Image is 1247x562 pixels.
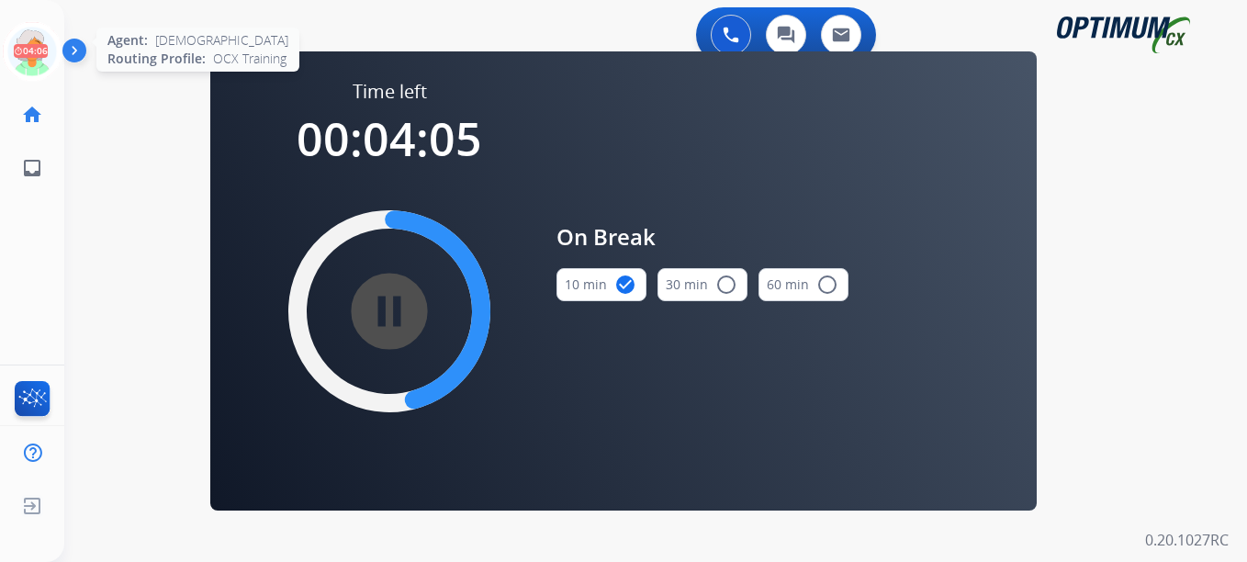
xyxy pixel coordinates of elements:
p: 0.20.1027RC [1145,529,1229,551]
button: 30 min [657,268,747,301]
mat-icon: radio_button_unchecked [816,274,838,296]
mat-icon: radio_button_unchecked [715,274,737,296]
button: 10 min [556,268,646,301]
span: Time left [353,79,427,105]
mat-icon: check_circle [614,274,636,296]
span: Agent: [107,31,148,50]
mat-icon: pause_circle_filled [378,300,400,322]
span: Routing Profile: [107,50,206,68]
span: On Break [556,220,848,253]
span: [DEMOGRAPHIC_DATA] [155,31,288,50]
mat-icon: inbox [21,157,43,179]
button: 60 min [758,268,848,301]
mat-icon: home [21,104,43,126]
span: OCX Training [213,50,286,68]
span: 00:04:05 [297,107,482,170]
